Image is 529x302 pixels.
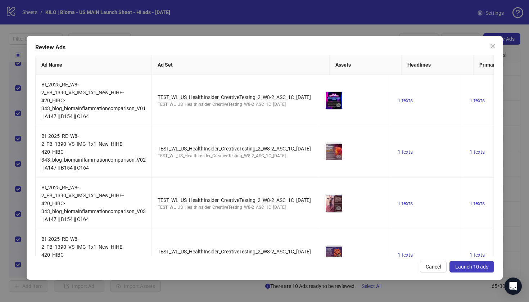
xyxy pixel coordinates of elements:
[505,278,522,295] div: Open Intercom Messenger
[490,43,496,49] span: close
[325,91,343,109] img: Asset 1
[395,251,416,259] button: 1 texts
[41,82,146,119] span: BI_2025_RE_W8-2_FB_1390_VS_IMG_1x1_New_HIHE-420_HIBC-343_blog_biomainflammationcomparison_V01 || ...
[35,43,494,52] div: Review Ads
[41,185,146,222] span: BI_2025_RE_W8-2_FB_1390_VS_IMG_1x1_New_HIHE-420_HIBC-343_blog_biomainflammationcomparison_V03 || ...
[467,199,488,208] button: 1 texts
[158,145,311,153] div: TEST_WL_US_HealthInsider_CreativeTesting_2_W8-2_ASC_1C_[DATE]
[470,200,485,206] span: 1 texts
[395,199,416,208] button: 1 texts
[395,148,416,156] button: 1 texts
[467,251,488,259] button: 1 texts
[334,152,343,161] button: Preview
[325,194,343,212] img: Asset 1
[401,55,473,75] th: Headlines
[470,252,485,258] span: 1 texts
[158,256,311,262] div: TEST_WL_US_HealthInsider_CreativeTesting_W8-2_ASC_1C_[DATE]
[470,149,485,155] span: 1 texts
[152,55,330,75] th: Ad Set
[467,96,488,105] button: 1 texts
[398,98,413,103] span: 1 texts
[334,204,343,212] button: Preview
[395,96,416,105] button: 1 texts
[336,154,341,159] span: eye
[336,103,341,108] span: eye
[158,93,311,101] div: TEST_WL_US_HealthInsider_CreativeTesting_2_W8-2_ASC_1C_[DATE]
[467,148,488,156] button: 1 texts
[449,261,494,272] button: Launch 10 ads
[420,261,447,272] button: Cancel
[334,101,343,109] button: Preview
[398,252,413,258] span: 1 texts
[455,264,488,270] span: Launch 10 ads
[158,196,311,204] div: TEST_WL_US_HealthInsider_CreativeTesting_2_W8-2_ASC_1C_[DATE]
[470,98,485,103] span: 1 texts
[158,204,311,211] div: TEST_WL_US_HealthInsider_CreativeTesting_W8-2_ASC_1C_[DATE]
[158,248,311,256] div: TEST_WL_US_HealthInsider_CreativeTesting_2_W8-2_ASC_1C_[DATE]
[398,200,413,206] span: 1 texts
[329,55,401,75] th: Assets
[325,246,343,264] img: Asset 1
[36,55,152,75] th: Ad Name
[336,206,341,211] span: eye
[41,133,146,171] span: BI_2025_RE_W8-2_FB_1390_VS_IMG_1x1_New_HIHE-420_HIBC-343_blog_biomainflammationcomparison_V02 || ...
[325,143,343,161] img: Asset 1
[158,101,311,108] div: TEST_WL_US_HealthInsider_CreativeTesting_W8-2_ASC_1C_[DATE]
[487,40,498,52] button: Close
[426,264,441,270] span: Cancel
[398,149,413,155] span: 1 texts
[334,255,343,264] button: Preview
[158,153,311,159] div: TEST_WL_US_HealthInsider_CreativeTesting_W8-2_ASC_1C_[DATE]
[41,236,146,274] span: BI_2025_RE_W8-2_FB_1390_VS_IMG_1x1_New_HIHE-420_HIBC-343_blog_biomainflammationcomparison_V04 || ...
